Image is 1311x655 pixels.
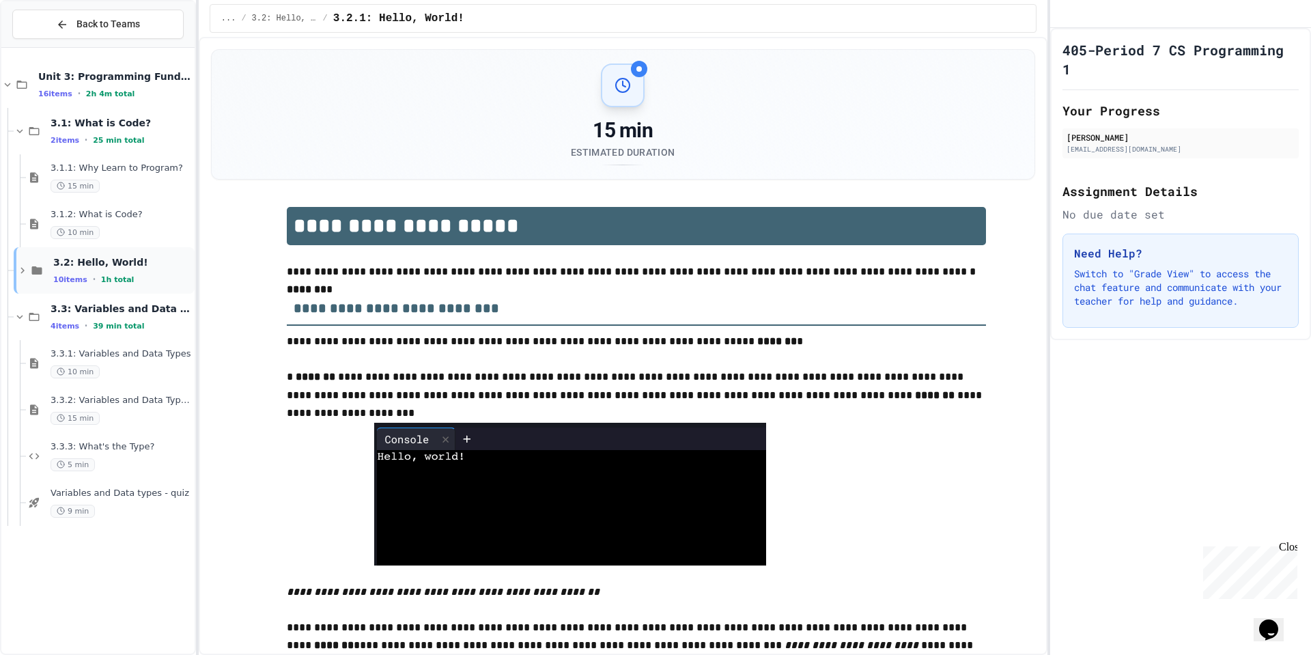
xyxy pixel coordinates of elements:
[333,10,464,27] span: 3.2.1: Hello, World!
[93,136,144,145] span: 25 min total
[51,303,192,315] span: 3.3: Variables and Data Types
[1074,267,1287,308] p: Switch to "Grade View" to access the chat feature and communicate with your teacher for help and ...
[1062,182,1299,201] h2: Assignment Details
[51,180,100,193] span: 15 min
[53,275,87,284] span: 10 items
[221,13,236,24] span: ...
[51,136,79,145] span: 2 items
[38,70,192,83] span: Unit 3: Programming Fundamentals
[51,412,100,425] span: 15 min
[76,17,140,31] span: Back to Teams
[85,320,87,331] span: •
[51,322,79,331] span: 4 items
[51,117,192,129] span: 3.1: What is Code?
[252,13,318,24] span: 3.2: Hello, World!
[571,145,675,159] div: Estimated Duration
[51,505,95,518] span: 9 min
[53,256,192,268] span: 3.2: Hello, World!
[86,89,135,98] span: 2h 4m total
[571,118,675,143] div: 15 min
[241,13,246,24] span: /
[1074,245,1287,262] h3: Need Help?
[323,13,328,24] span: /
[51,395,192,406] span: 3.3.2: Variables and Data Types - Review
[1067,131,1295,143] div: [PERSON_NAME]
[51,226,100,239] span: 10 min
[1062,101,1299,120] h2: Your Progress
[93,274,96,285] span: •
[1062,40,1299,79] h1: 405-Period 7 CS Programming 1
[38,89,72,98] span: 16 items
[51,458,95,471] span: 5 min
[1067,144,1295,154] div: [EMAIL_ADDRESS][DOMAIN_NAME]
[51,348,192,360] span: 3.3.1: Variables and Data Types
[1198,541,1297,599] iframe: chat widget
[51,163,192,174] span: 3.1.1: Why Learn to Program?
[51,488,192,499] span: Variables and Data types - quiz
[101,275,135,284] span: 1h total
[1254,600,1297,641] iframe: chat widget
[51,365,100,378] span: 10 min
[5,5,94,87] div: Chat with us now!Close
[85,135,87,145] span: •
[1062,206,1299,223] div: No due date set
[12,10,184,39] button: Back to Teams
[51,209,192,221] span: 3.1.2: What is Code?
[93,322,144,331] span: 39 min total
[78,88,81,99] span: •
[51,441,192,453] span: 3.3.3: What's the Type?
